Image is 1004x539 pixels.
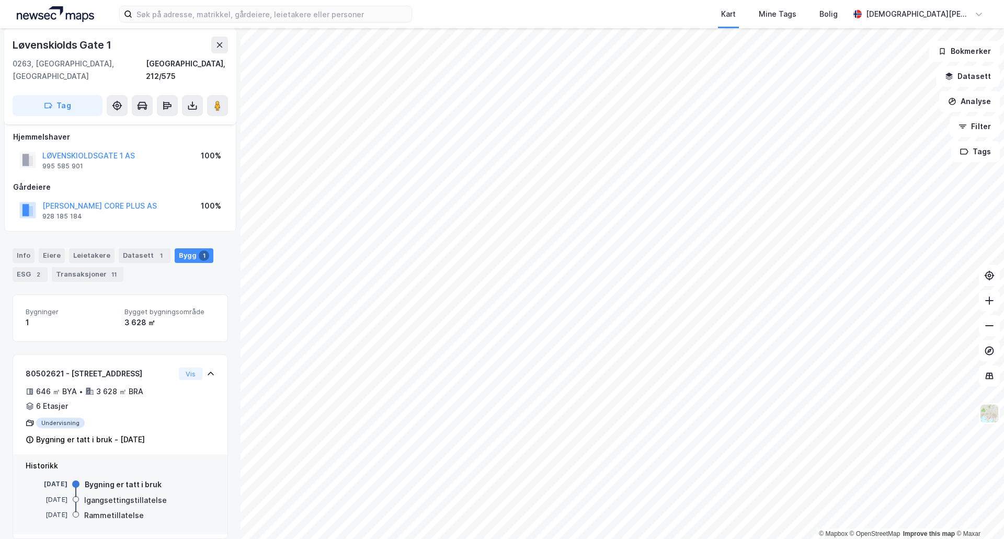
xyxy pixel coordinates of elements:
[96,385,143,398] div: 3 628 ㎡ BRA
[84,509,144,522] div: Rammetillatelse
[85,478,162,491] div: Bygning er tatt i bruk
[819,530,848,537] a: Mapbox
[42,162,83,170] div: 995 585 901
[866,8,971,20] div: [DEMOGRAPHIC_DATA][PERSON_NAME]
[819,8,838,20] div: Bolig
[52,267,123,282] div: Transaksjoner
[201,200,221,212] div: 100%
[156,250,166,261] div: 1
[13,37,113,53] div: Løvenskiolds Gate 1
[952,489,1004,539] div: Kontrollprogram for chat
[929,41,1000,62] button: Bokmerker
[939,91,1000,112] button: Analyse
[13,248,35,263] div: Info
[26,460,215,472] div: Historikk
[36,385,77,398] div: 646 ㎡ BYA
[17,6,94,22] img: logo.a4113a55bc3d86da70a041830d287a7e.svg
[175,248,213,263] div: Bygg
[39,248,65,263] div: Eiere
[903,530,955,537] a: Improve this map
[33,269,43,280] div: 2
[13,58,146,83] div: 0263, [GEOGRAPHIC_DATA], [GEOGRAPHIC_DATA]
[109,269,119,280] div: 11
[759,8,796,20] div: Mine Tags
[199,250,209,261] div: 1
[124,316,215,329] div: 3 628 ㎡
[26,368,175,380] div: 80502621 - [STREET_ADDRESS]
[26,510,67,520] div: [DATE]
[936,66,1000,87] button: Datasett
[26,316,116,329] div: 1
[721,8,736,20] div: Kart
[42,212,82,221] div: 928 185 184
[132,6,412,22] input: Søk på adresse, matrikkel, gårdeiere, leietakere eller personer
[69,248,115,263] div: Leietakere
[13,181,227,193] div: Gårdeiere
[951,141,1000,162] button: Tags
[84,494,167,507] div: Igangsettingstillatelse
[179,368,202,380] button: Vis
[26,479,67,489] div: [DATE]
[13,131,227,143] div: Hjemmelshaver
[119,248,170,263] div: Datasett
[79,387,83,396] div: •
[36,400,68,412] div: 6 Etasjer
[850,530,900,537] a: OpenStreetMap
[979,404,999,423] img: Z
[950,116,1000,137] button: Filter
[146,58,228,83] div: [GEOGRAPHIC_DATA], 212/575
[124,307,215,316] span: Bygget bygningsområde
[26,495,67,504] div: [DATE]
[26,307,116,316] span: Bygninger
[13,95,102,116] button: Tag
[13,267,48,282] div: ESG
[952,489,1004,539] iframe: Chat Widget
[201,150,221,162] div: 100%
[36,433,145,446] div: Bygning er tatt i bruk - [DATE]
